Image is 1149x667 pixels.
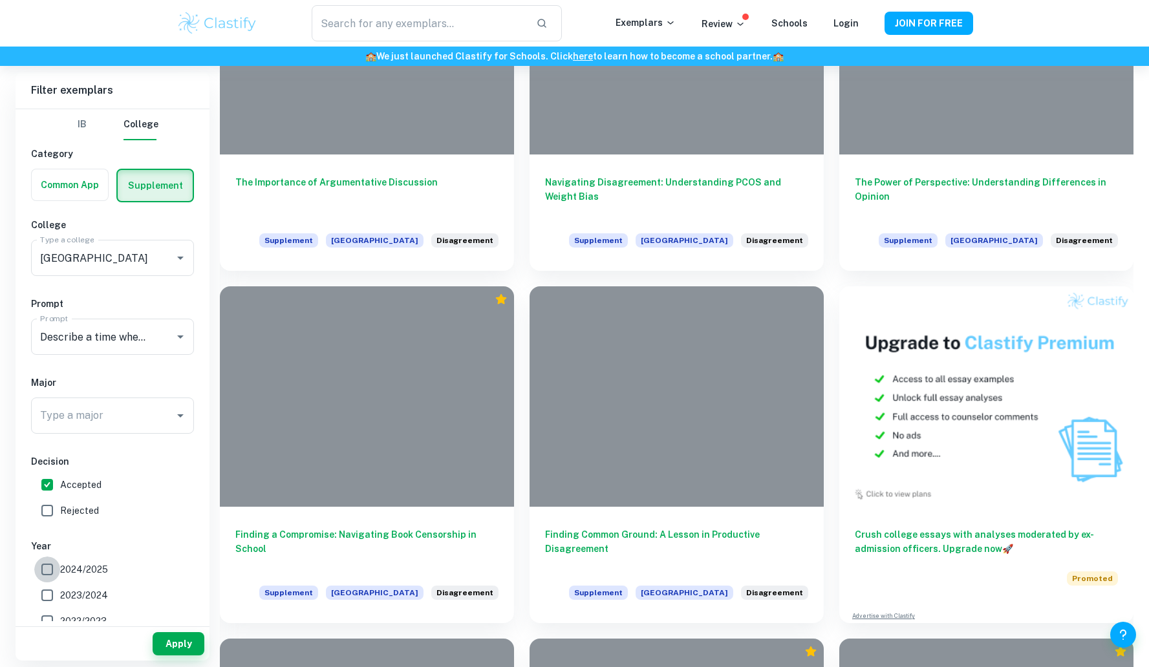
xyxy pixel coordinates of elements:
[171,249,189,267] button: Open
[123,109,158,140] button: College
[855,175,1118,218] h6: The Power of Perspective: Understanding Differences in Opinion
[1056,235,1113,246] span: Disagreement
[40,234,94,245] label: Type a college
[569,233,628,248] span: Supplement
[118,170,193,201] button: Supplement
[40,313,69,324] label: Prompt
[31,218,194,232] h6: College
[1114,645,1127,658] div: Premium
[569,586,628,600] span: Supplement
[16,72,209,109] h6: Filter exemplars
[67,109,158,140] div: Filter type choice
[171,407,189,425] button: Open
[702,17,746,31] p: Review
[573,51,593,61] a: here
[616,16,676,30] p: Exemplars
[495,293,508,306] div: Premium
[177,10,259,36] img: Clastify logo
[885,12,973,35] button: JOIN FOR FREE
[60,562,108,577] span: 2024/2025
[326,233,424,248] span: [GEOGRAPHIC_DATA]
[235,527,499,570] h6: Finding a Compromise: Navigating Book Censorship in School
[1002,544,1013,554] span: 🚀
[259,586,318,600] span: Supplement
[235,175,499,218] h6: The Importance of Argumentative Discussion
[545,527,808,570] h6: Finding Common Ground: A Lesson in Productive Disagreement
[773,51,784,61] span: 🏫
[31,297,194,311] h6: Prompt
[804,645,817,658] div: Premium
[545,175,808,218] h6: Navigating Disagreement: Understanding PCOS and Weight Bias
[833,18,859,28] a: Login
[60,478,102,492] span: Accepted
[431,233,499,255] div: Describe a time when you strongly disagreed with someone about an idea or issue. How did you comm...
[60,588,108,602] span: 2023/2024
[153,632,204,655] button: Apply
[436,587,493,598] span: Disagreement
[31,454,194,469] h6: Decision
[1051,233,1118,255] div: Describe a time when you strongly disagreed with someone about an idea or issue. How did you comm...
[1110,622,1136,648] button: Help and Feedback
[746,235,803,246] span: Disagreement
[60,503,99,518] span: Rejected
[530,286,824,623] a: Finding Common Ground: A Lesson in Productive DisagreementSupplement[GEOGRAPHIC_DATA]Describe a t...
[436,235,493,246] span: Disagreement
[67,109,98,140] button: IB
[636,586,733,600] span: [GEOGRAPHIC_DATA]
[431,586,499,608] div: Describe a time when you strongly disagreed with someone about an idea or issue. How did you comm...
[741,233,808,255] div: Describe a time when you strongly disagreed with someone about an idea or issue. How did you comm...
[852,611,915,620] a: Advertise with Clastify
[3,49,1146,63] h6: We just launched Clastify for Schools. Click to learn how to become a school partner.
[855,527,1118,556] h6: Crush college essays with analyses moderated by ex-admission officers. Upgrade now
[31,376,194,390] h6: Major
[945,233,1043,248] span: [GEOGRAPHIC_DATA]
[636,233,733,248] span: [GEOGRAPHIC_DATA]
[32,169,108,200] button: Common App
[879,233,938,248] span: Supplement
[365,51,376,61] span: 🏫
[31,539,194,553] h6: Year
[220,286,514,623] a: Finding a Compromise: Navigating Book Censorship in SchoolSupplement[GEOGRAPHIC_DATA]Describe a t...
[60,614,107,628] span: 2022/2023
[171,328,189,346] button: Open
[1067,571,1118,586] span: Promoted
[259,233,318,248] span: Supplement
[326,586,424,600] span: [GEOGRAPHIC_DATA]
[312,5,525,41] input: Search for any exemplars...
[839,286,1133,507] img: Thumbnail
[771,18,808,28] a: Schools
[746,587,803,598] span: Disagreement
[741,586,808,608] div: Describe a time when you strongly disagreed with someone about an idea or issue. How did you comm...
[31,147,194,161] h6: Category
